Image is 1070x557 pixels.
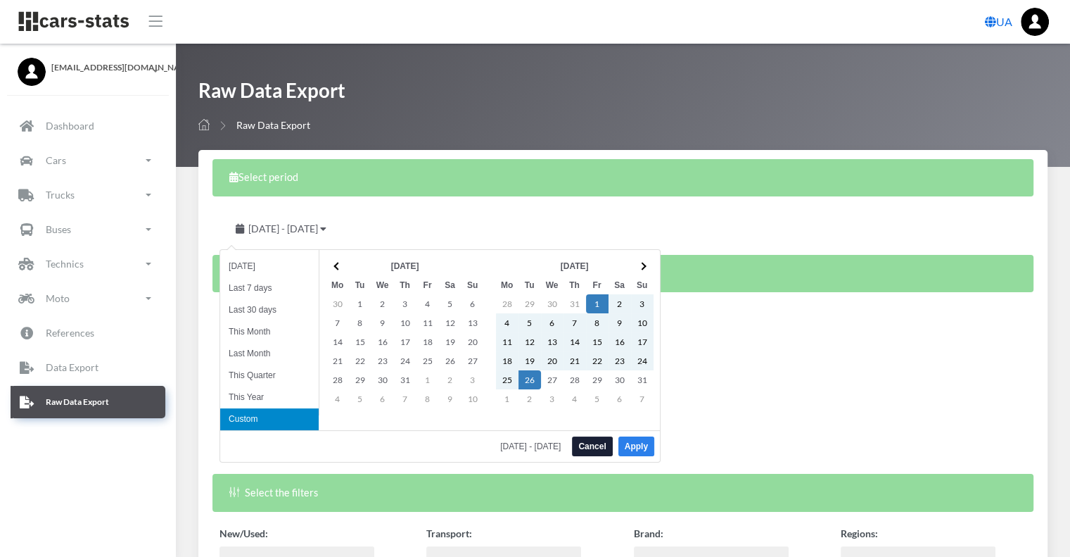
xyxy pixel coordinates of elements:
td: 28 [563,370,586,389]
td: 9 [609,313,631,332]
li: Last 7 days [220,277,319,299]
td: 5 [349,389,371,408]
h1: Raw Data Export [198,77,345,111]
td: 1 [416,370,439,389]
td: 29 [518,294,541,313]
div: Select the filters [212,474,1033,511]
label: Transport: [426,526,472,541]
th: Mo [326,275,349,294]
td: 3 [461,370,484,389]
th: Th [563,275,586,294]
th: We [541,275,563,294]
td: 16 [609,332,631,351]
p: Trucks [46,186,75,204]
td: 4 [496,313,518,332]
td: 6 [609,389,631,408]
label: Brand: [634,526,663,541]
a: ... [1021,8,1049,36]
li: This Quarter [220,365,319,387]
td: 9 [439,389,461,408]
td: 2 [518,389,541,408]
td: 28 [326,370,349,389]
td: 5 [518,313,541,332]
td: 3 [631,294,654,313]
td: 14 [563,332,586,351]
p: References [46,324,94,342]
th: Mo [496,275,518,294]
th: Tu [518,275,541,294]
td: 17 [394,332,416,351]
th: Sa [609,275,631,294]
td: 17 [631,332,654,351]
label: New/Used: [219,526,268,541]
td: 19 [518,351,541,370]
td: 8 [349,313,371,332]
td: 4 [416,294,439,313]
td: 5 [439,294,461,313]
a: Buses [11,213,165,246]
td: 28 [496,294,518,313]
a: [EMAIL_ADDRESS][DOMAIN_NAME] [18,58,158,74]
p: Cars [46,151,66,169]
img: navbar brand [18,11,130,32]
td: 16 [371,332,394,351]
td: 4 [563,389,586,408]
td: 4 [326,389,349,408]
td: 23 [609,351,631,370]
td: 30 [541,294,563,313]
a: Trucks [11,179,165,211]
td: 21 [326,351,349,370]
div: Select the columns you want to see in the table [212,255,1033,292]
td: 10 [461,389,484,408]
p: Buses [46,220,71,238]
p: Data Export [46,358,98,376]
th: Su [631,275,654,294]
td: 14 [326,332,349,351]
span: [DATE] - [DATE] [248,223,318,234]
td: 13 [541,332,563,351]
a: Raw Data Export [11,386,165,418]
td: 7 [326,313,349,332]
td: 3 [541,389,563,408]
th: We [371,275,394,294]
td: 5 [586,389,609,408]
td: 12 [518,332,541,351]
th: Su [461,275,484,294]
td: 30 [609,370,631,389]
li: Last 30 days [220,299,319,321]
td: 7 [631,389,654,408]
td: 10 [394,313,416,332]
td: 2 [371,294,394,313]
td: 19 [439,332,461,351]
td: 7 [394,389,416,408]
td: 26 [439,351,461,370]
th: Tu [349,275,371,294]
td: 27 [541,370,563,389]
td: 30 [326,294,349,313]
a: Cars [11,144,165,177]
td: 11 [496,332,518,351]
th: [DATE] [349,256,461,275]
td: 20 [461,332,484,351]
td: 15 [349,332,371,351]
li: This Month [220,321,319,343]
a: Dashboard [11,110,165,142]
td: 3 [394,294,416,313]
td: 24 [394,351,416,370]
td: 2 [439,370,461,389]
td: 24 [631,351,654,370]
td: 11 [416,313,439,332]
li: Last Month [220,343,319,365]
td: 22 [349,351,371,370]
span: [EMAIL_ADDRESS][DOMAIN_NAME] [51,61,158,74]
td: 29 [349,370,371,389]
div: Select period [212,159,1033,196]
button: Cancel [572,437,612,456]
td: 9 [371,313,394,332]
th: Fr [586,275,609,294]
td: 21 [563,351,586,370]
a: References [11,317,165,349]
td: 25 [496,370,518,389]
button: Apply [618,437,654,456]
p: Moto [46,289,70,307]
